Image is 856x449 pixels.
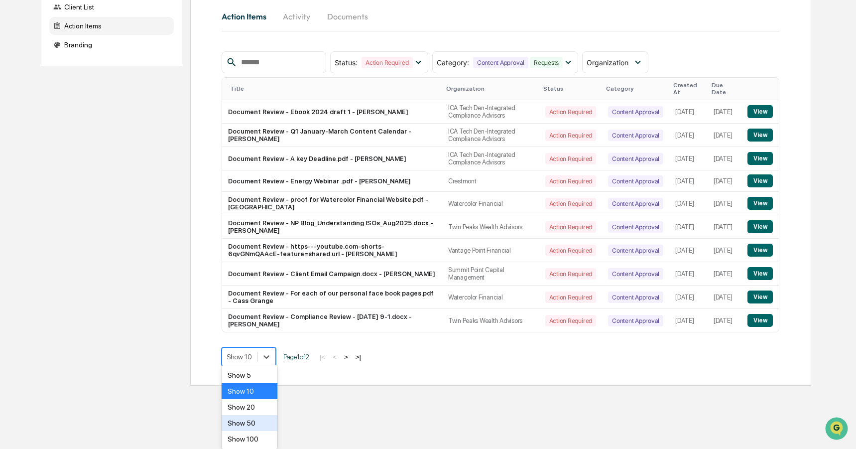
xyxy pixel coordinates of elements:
span: Category : [437,58,469,67]
button: View [747,291,773,303]
div: Created At [673,82,704,96]
td: [DATE] [708,147,741,170]
div: Action Items [49,17,174,35]
iframe: Open customer support [824,416,851,443]
button: View [747,129,773,142]
div: Show 10 [222,383,278,399]
td: [DATE] [708,100,741,124]
td: [DATE] [669,239,708,262]
input: Clear [26,45,164,56]
span: Status : [335,58,358,67]
p: How can we help? [10,21,181,37]
td: Document Review - https---youtube.com-shorts-6qvGNmQAAcE-feature=shared.url - [PERSON_NAME] [222,239,442,262]
a: Powered byPylon [70,168,121,176]
td: [DATE] [669,215,708,239]
div: Action Required [545,153,596,164]
div: Action Required [545,268,596,280]
div: Action Required [545,106,596,118]
div: Content Approval [608,106,663,118]
button: Action Items [222,4,274,28]
td: Vantage Point Financial [442,239,539,262]
td: Twin Peaks Wealth Advisors [442,309,539,332]
div: Content Approval [608,130,663,141]
td: [DATE] [669,262,708,286]
td: Document Review - For each of our personal face book pages.pdf - Cass Grange [222,286,442,309]
td: Twin Peaks Wealth Advisors [442,215,539,239]
div: Show 50 [222,415,278,431]
td: Crestmont [442,170,539,192]
div: Branding [49,36,174,54]
div: Due Date [712,82,737,96]
div: 🗄️ [72,127,80,135]
td: [DATE] [669,170,708,192]
td: [DATE] [708,309,741,332]
div: Category [606,85,665,92]
td: ICA Tech Den-Integrated Compliance Advisors [442,147,539,170]
td: Summit Point Capital Management [442,262,539,286]
td: ICA Tech Den-Integrated Compliance Advisors [442,100,539,124]
button: View [747,220,773,233]
td: Document Review - Client Email Campaign.docx - [PERSON_NAME] [222,262,442,286]
td: [DATE] [708,239,741,262]
td: [DATE] [669,100,708,124]
div: Requests [530,57,563,68]
td: Document Review - Ebook 2024 draft 1 - [PERSON_NAME] [222,100,442,124]
div: Organization [446,85,535,92]
td: [DATE] [708,170,741,192]
td: Document Review - Q1 January-March Content Calendar - [PERSON_NAME] [222,124,442,147]
td: [DATE] [669,192,708,215]
span: Organization [587,58,628,67]
span: Attestations [82,126,123,136]
div: Start new chat [34,76,163,86]
button: View [747,105,773,118]
div: Content Approval [608,292,663,303]
div: Show 5 [222,367,278,383]
div: Action Required [545,245,596,256]
div: 🖐️ [10,127,18,135]
span: Page 1 of 2 [283,353,309,361]
td: [DATE] [708,262,741,286]
div: Action Required [545,198,596,209]
td: [DATE] [669,309,708,332]
button: View [747,244,773,257]
div: Title [230,85,438,92]
div: activity tabs [222,4,779,28]
div: Content Approval [608,268,663,280]
button: View [747,314,773,327]
td: Document Review - proof for Watercolor Financial Website.pdf - [GEOGRAPHIC_DATA] [222,192,442,215]
img: 1746055101610-c473b297-6a78-478c-a979-82029cc54cd1 [10,76,28,94]
td: [DATE] [708,286,741,309]
button: < [330,353,340,361]
button: View [747,152,773,165]
div: Content Approval [608,198,663,209]
div: Show 100 [222,431,278,447]
button: >| [353,353,364,361]
div: Action Required [545,221,596,233]
div: 🔎 [10,146,18,153]
a: 🖐️Preclearance [6,122,68,140]
div: Content Approval [473,57,528,68]
button: Documents [319,4,376,28]
div: Content Approval [608,315,663,326]
a: 🗄️Attestations [68,122,127,140]
a: 🔎Data Lookup [6,141,67,158]
td: [DATE] [669,286,708,309]
td: Watercolor Financial [442,192,539,215]
td: Document Review - Compliance Review - [DATE] 9-1.docx - [PERSON_NAME] [222,309,442,332]
td: Watercolor Financial [442,286,539,309]
div: Action Required [362,57,412,68]
button: Activity [274,4,319,28]
button: View [747,267,773,280]
button: > [341,353,351,361]
td: ICA Tech Den-Integrated Compliance Advisors [442,124,539,147]
div: Action Required [545,175,596,187]
span: Pylon [99,169,121,176]
td: Document Review - A key Deadline.pdf - [PERSON_NAME] [222,147,442,170]
td: [DATE] [708,215,741,239]
div: Content Approval [608,175,663,187]
div: We're available if you need us! [34,86,126,94]
div: Content Approval [608,221,663,233]
button: View [747,174,773,187]
td: [DATE] [708,124,741,147]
